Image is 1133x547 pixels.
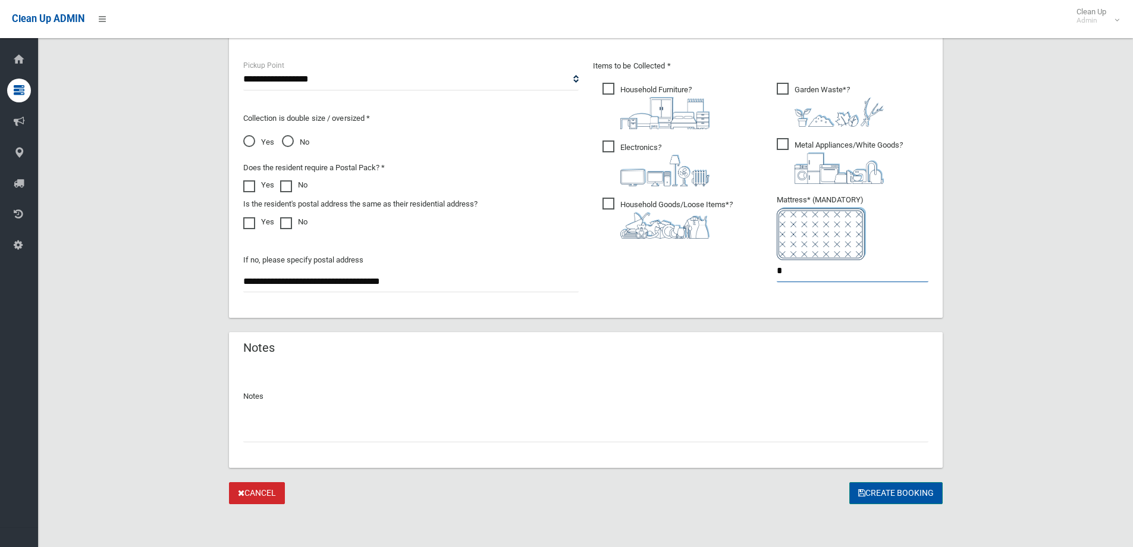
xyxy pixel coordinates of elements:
p: Items to be Collected * [593,59,928,73]
img: b13cc3517677393f34c0a387616ef184.png [620,212,710,239]
header: Notes [229,336,289,360]
label: Yes [243,215,274,229]
label: No [280,178,307,192]
img: e7408bece873d2c1783593a074e5cb2f.png [777,207,866,260]
span: Household Goods/Loose Items* [602,198,733,239]
span: Yes [243,135,274,149]
label: No [280,215,307,229]
p: Notes [243,389,928,404]
img: 4fd8a5c772b2c999c83690221e5242e0.png [795,97,884,127]
i: ? [620,143,710,186]
span: Electronics [602,140,710,186]
span: Mattress* (MANDATORY) [777,195,928,260]
small: Admin [1076,16,1106,25]
img: 36c1b0289cb1767239cdd3de9e694f19.png [795,152,884,184]
span: Metal Appliances/White Goods [777,138,903,184]
img: 394712a680b73dbc3d2a6a3a7ffe5a07.png [620,155,710,186]
span: Clean Up [1071,7,1118,25]
img: aa9efdbe659d29b613fca23ba79d85cb.png [620,97,710,129]
a: Cancel [229,482,285,504]
span: Clean Up ADMIN [12,13,84,24]
i: ? [620,200,733,239]
i: ? [795,140,903,184]
label: Is the resident's postal address the same as their residential address? [243,197,478,211]
i: ? [795,85,884,127]
span: No [282,135,309,149]
label: Yes [243,178,274,192]
span: Household Furniture [602,83,710,129]
label: If no, please specify postal address [243,253,363,267]
button: Create Booking [849,482,943,504]
p: Collection is double size / oversized * [243,111,579,126]
span: Garden Waste* [777,83,884,127]
i: ? [620,85,710,129]
label: Does the resident require a Postal Pack? * [243,161,385,175]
